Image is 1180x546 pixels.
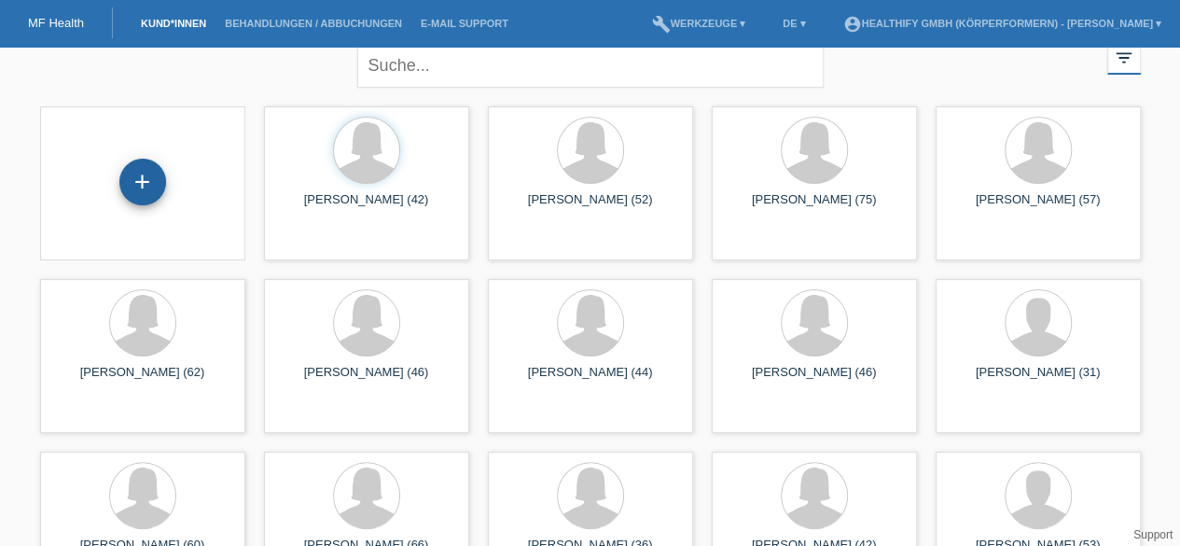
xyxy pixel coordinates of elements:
[279,365,454,395] div: [PERSON_NAME] (46)
[727,192,902,222] div: [PERSON_NAME] (75)
[833,18,1171,29] a: account_circleHealthify GmbH (Körperformern) - [PERSON_NAME] ▾
[652,15,671,34] i: build
[279,192,454,222] div: [PERSON_NAME] (42)
[1133,528,1173,541] a: Support
[503,192,678,222] div: [PERSON_NAME] (52)
[951,192,1126,222] div: [PERSON_NAME] (57)
[643,18,756,29] a: buildWerkzeuge ▾
[1114,48,1134,68] i: filter_list
[28,16,84,30] a: MF Health
[842,15,861,34] i: account_circle
[411,18,518,29] a: E-Mail Support
[773,18,814,29] a: DE ▾
[951,365,1126,395] div: [PERSON_NAME] (31)
[132,18,215,29] a: Kund*innen
[215,18,411,29] a: Behandlungen / Abbuchungen
[120,166,165,198] div: Kund*in hinzufügen
[55,365,230,395] div: [PERSON_NAME] (62)
[727,365,902,395] div: [PERSON_NAME] (46)
[357,44,824,88] input: Suche...
[503,365,678,395] div: [PERSON_NAME] (44)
